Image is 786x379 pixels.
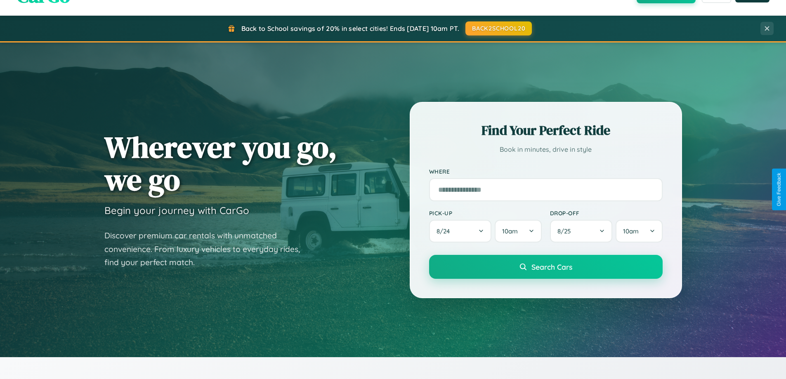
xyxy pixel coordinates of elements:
span: 10am [502,227,518,235]
h1: Wherever you go, we go [104,131,337,196]
button: Search Cars [429,255,663,279]
div: Give Feedback [776,173,782,206]
span: Search Cars [531,262,572,271]
span: 10am [623,227,639,235]
p: Discover premium car rentals with unmatched convenience. From luxury vehicles to everyday rides, ... [104,229,311,269]
button: BACK2SCHOOL20 [465,21,532,35]
h2: Find Your Perfect Ride [429,121,663,139]
button: 10am [616,220,662,242]
span: Back to School savings of 20% in select cities! Ends [DATE] 10am PT. [241,24,459,33]
span: 8 / 24 [437,227,454,235]
button: 8/25 [550,220,613,242]
h3: Begin your journey with CarGo [104,204,249,217]
span: 8 / 25 [557,227,575,235]
label: Pick-up [429,210,542,217]
button: 8/24 [429,220,492,242]
button: 10am [495,220,541,242]
label: Where [429,168,663,175]
p: Book in minutes, drive in style [429,144,663,155]
label: Drop-off [550,210,663,217]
